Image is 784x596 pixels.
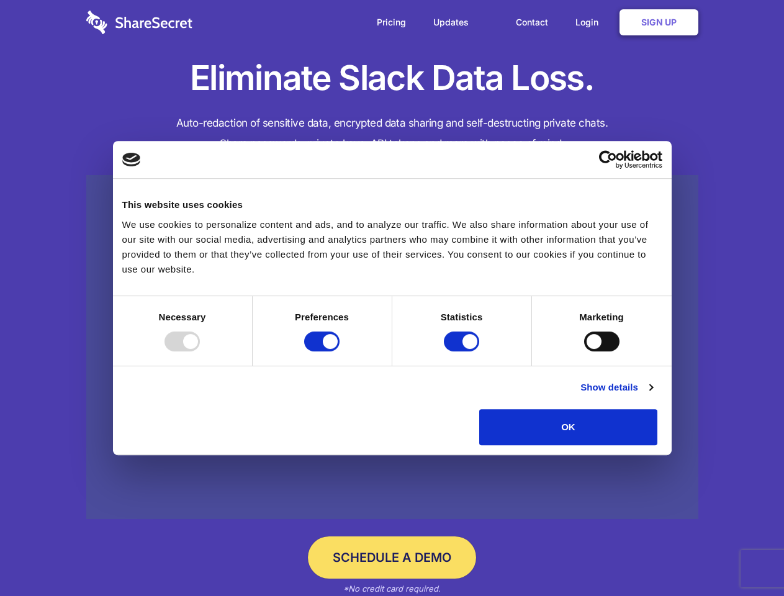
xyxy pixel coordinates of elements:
a: Schedule a Demo [308,536,476,579]
img: logo [122,153,141,166]
h4: Auto-redaction of sensitive data, encrypted data sharing and self-destructing private chats. Shar... [86,113,698,154]
button: OK [479,409,657,445]
div: This website uses cookies [122,197,662,212]
h1: Eliminate Slack Data Loss. [86,56,698,101]
img: logo-wordmark-white-trans-d4663122ce5f474addd5e946df7df03e33cb6a1c49d2221995e7729f52c070b2.svg [86,11,192,34]
strong: Necessary [159,312,206,322]
strong: Preferences [295,312,349,322]
a: Sign Up [620,9,698,35]
strong: Marketing [579,312,624,322]
a: Login [563,3,617,42]
div: We use cookies to personalize content and ads, and to analyze our traffic. We also share informat... [122,217,662,277]
a: Contact [503,3,561,42]
a: Wistia video thumbnail [86,175,698,520]
strong: Statistics [441,312,483,322]
em: *No credit card required. [343,584,441,594]
a: Pricing [364,3,418,42]
a: Usercentrics Cookiebot - opens in a new window [554,150,662,169]
a: Show details [580,380,652,395]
